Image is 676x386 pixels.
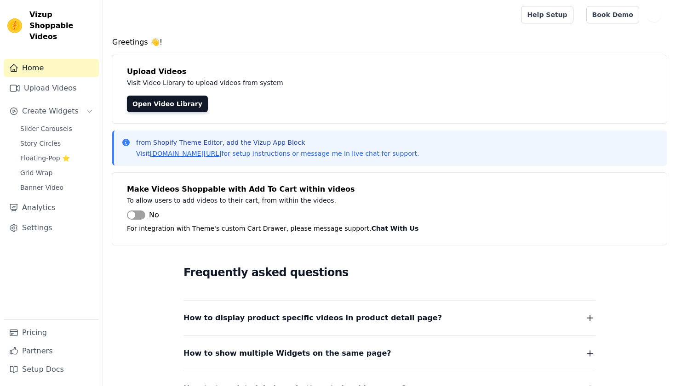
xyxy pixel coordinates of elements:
button: No [127,210,159,221]
span: Story Circles [20,139,61,148]
a: Upload Videos [4,79,99,97]
a: Analytics [4,199,99,217]
p: Visit for setup instructions or message me in live chat for support. [136,149,419,158]
a: Home [4,59,99,77]
a: Book Demo [586,6,639,23]
span: Grid Wrap [20,168,52,177]
p: To allow users to add videos to their cart, from within the videos. [127,195,539,206]
button: Chat With Us [372,223,419,234]
img: Vizup [7,18,22,33]
p: from Shopify Theme Editor, add the Vizup App Block [136,138,419,147]
a: Grid Wrap [15,166,99,179]
a: Open Video Library [127,96,208,112]
a: Settings [4,219,99,237]
h4: Make Videos Shoppable with Add To Cart within videos [127,184,652,195]
button: How to display product specific videos in product detail page? [183,312,596,324]
span: Vizup Shoppable Videos [29,9,95,42]
h4: Greetings 👋! [112,37,667,48]
a: Partners [4,342,99,360]
a: Floating-Pop ⭐ [15,152,99,165]
a: Pricing [4,324,99,342]
span: Create Widgets [22,106,79,117]
a: Help Setup [521,6,573,23]
button: How to show multiple Widgets on the same page? [183,347,596,360]
span: How to show multiple Widgets on the same page? [183,347,391,360]
span: How to display product specific videos in product detail page? [183,312,442,324]
h4: Upload Videos [127,66,652,77]
h2: Frequently asked questions [183,263,596,282]
span: Floating-Pop ⭐ [20,153,70,163]
a: Banner Video [15,181,99,194]
span: Slider Carousels [20,124,72,133]
button: Create Widgets [4,102,99,120]
span: No [149,210,159,221]
span: Banner Video [20,183,63,192]
p: Visit Video Library to upload videos from system [127,77,539,88]
a: Story Circles [15,137,99,150]
p: For integration with Theme's custom Cart Drawer, please message support. [127,223,652,234]
a: Setup Docs [4,360,99,379]
a: Slider Carousels [15,122,99,135]
a: [DOMAIN_NAME][URL] [150,150,222,157]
